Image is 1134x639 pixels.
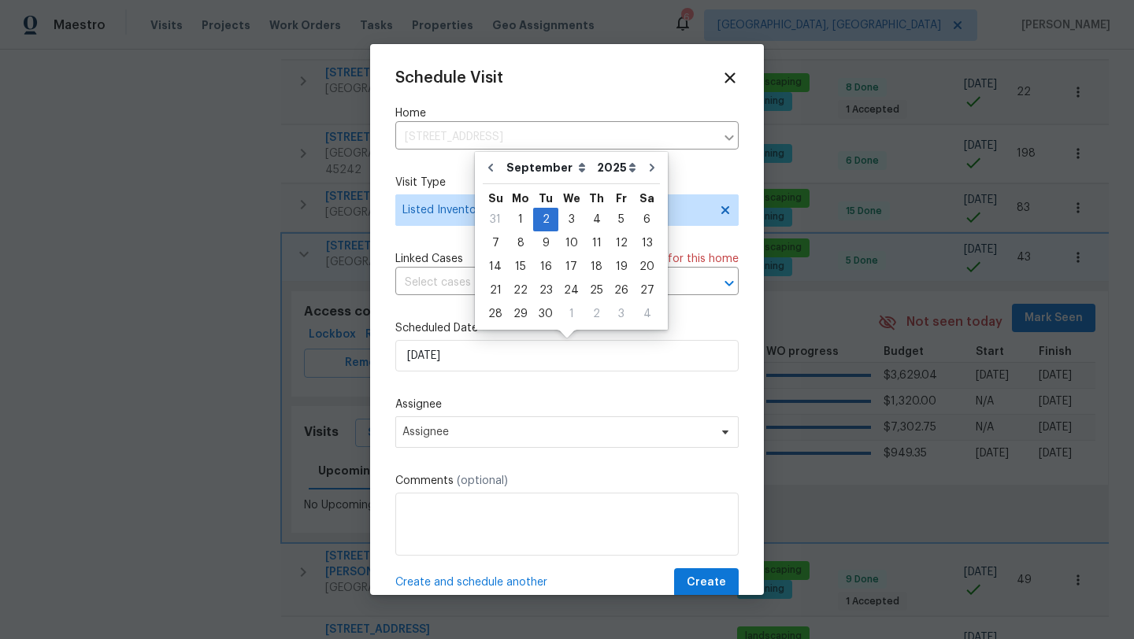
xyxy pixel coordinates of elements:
[395,251,463,267] span: Linked Cases
[483,232,508,254] div: 7
[609,256,634,278] div: 19
[488,193,503,204] abbr: Sunday
[402,426,711,438] span: Assignee
[483,208,508,231] div: Sun Aug 31 2025
[609,231,634,255] div: Fri Sep 12 2025
[508,255,533,279] div: Mon Sep 15 2025
[533,256,558,278] div: 16
[395,105,739,121] label: Home
[674,568,739,597] button: Create
[483,231,508,255] div: Sun Sep 07 2025
[563,193,580,204] abbr: Wednesday
[533,208,558,231] div: Tue Sep 02 2025
[634,279,660,301] div: 27
[395,125,715,150] input: Enter in an address
[508,231,533,255] div: Mon Sep 08 2025
[634,209,660,231] div: 6
[533,209,558,231] div: 2
[634,208,660,231] div: Sat Sep 06 2025
[584,279,609,302] div: Thu Sep 25 2025
[721,69,739,87] span: Close
[639,193,654,204] abbr: Saturday
[634,303,660,325] div: 4
[395,320,739,336] label: Scheduled Date
[483,279,508,301] div: 21
[634,255,660,279] div: Sat Sep 20 2025
[584,279,609,301] div: 25
[508,208,533,231] div: Mon Sep 01 2025
[634,256,660,278] div: 20
[558,279,584,301] div: 24
[584,256,609,278] div: 18
[558,256,584,278] div: 17
[483,255,508,279] div: Sun Sep 14 2025
[558,279,584,302] div: Wed Sep 24 2025
[483,279,508,302] div: Sun Sep 21 2025
[533,232,558,254] div: 9
[533,279,558,301] div: 23
[609,279,634,302] div: Fri Sep 26 2025
[584,303,609,325] div: 2
[483,256,508,278] div: 14
[634,232,660,254] div: 13
[584,232,609,254] div: 11
[634,231,660,255] div: Sat Sep 13 2025
[479,152,502,183] button: Go to previous month
[533,303,558,325] div: 30
[395,574,547,590] span: Create and schedule another
[502,156,593,179] select: Month
[457,475,508,486] span: (optional)
[609,279,634,301] div: 26
[539,193,553,204] abbr: Tuesday
[395,175,739,190] label: Visit Type
[609,208,634,231] div: Fri Sep 05 2025
[640,152,664,183] button: Go to next month
[508,209,533,231] div: 1
[508,256,533,278] div: 15
[616,193,627,204] abbr: Friday
[533,255,558,279] div: Tue Sep 16 2025
[589,193,604,204] abbr: Thursday
[584,231,609,255] div: Thu Sep 11 2025
[395,397,739,412] label: Assignee
[533,231,558,255] div: Tue Sep 09 2025
[395,70,503,86] span: Schedule Visit
[634,279,660,302] div: Sat Sep 27 2025
[584,209,609,231] div: 4
[508,232,533,254] div: 8
[593,156,640,179] select: Year
[533,302,558,326] div: Tue Sep 30 2025
[512,193,529,204] abbr: Monday
[687,573,726,593] span: Create
[558,232,584,254] div: 10
[533,279,558,302] div: Tue Sep 23 2025
[508,279,533,302] div: Mon Sep 22 2025
[718,272,740,294] button: Open
[634,302,660,326] div: Sat Oct 04 2025
[558,208,584,231] div: Wed Sep 03 2025
[609,255,634,279] div: Fri Sep 19 2025
[508,302,533,326] div: Mon Sep 29 2025
[558,303,584,325] div: 1
[584,208,609,231] div: Thu Sep 04 2025
[395,473,739,489] label: Comments
[395,271,695,295] input: Select cases
[609,303,634,325] div: 3
[508,303,533,325] div: 29
[483,209,508,231] div: 31
[558,231,584,255] div: Wed Sep 10 2025
[558,209,584,231] div: 3
[609,232,634,254] div: 12
[395,340,739,371] input: M/D/YYYY
[483,303,508,325] div: 28
[584,302,609,326] div: Thu Oct 02 2025
[402,202,709,218] span: Listed Inventory Diagnostic
[558,255,584,279] div: Wed Sep 17 2025
[584,255,609,279] div: Thu Sep 18 2025
[558,302,584,326] div: Wed Oct 01 2025
[508,279,533,301] div: 22
[483,302,508,326] div: Sun Sep 28 2025
[609,302,634,326] div: Fri Oct 03 2025
[609,209,634,231] div: 5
